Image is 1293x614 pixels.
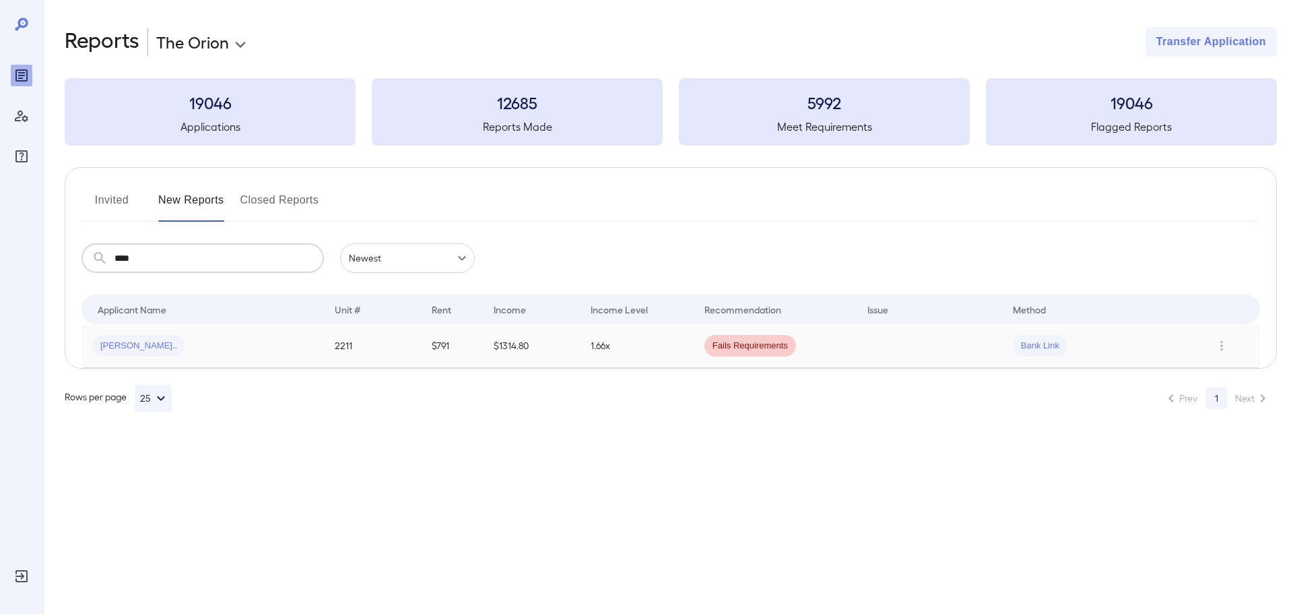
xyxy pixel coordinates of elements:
[156,31,229,53] p: The Orion
[11,65,32,86] div: Reports
[1205,388,1227,409] button: page 1
[1211,335,1232,357] button: Row Actions
[1013,340,1067,352] span: Bank Link
[372,119,663,135] h5: Reports Made
[421,324,483,368] td: $791
[65,27,139,57] h2: Reports
[98,301,166,317] div: Applicant Name
[65,119,356,135] h5: Applications
[1013,301,1046,317] div: Method
[81,189,142,222] button: Invited
[704,340,796,352] span: Fails Requirements
[158,189,224,222] button: New Reports
[986,119,1277,135] h5: Flagged Reports
[432,301,453,317] div: Rent
[494,301,526,317] div: Income
[65,385,172,412] div: Rows per page
[135,385,172,412] button: 25
[679,92,970,113] h3: 5992
[1146,27,1277,57] button: Transfer Application
[1157,388,1277,409] nav: pagination navigation
[580,324,694,368] td: 1.66x
[92,340,185,352] span: [PERSON_NAME]..
[65,78,1277,146] summary: 19046Applications12685Reports Made5992Meet Requirements19046Flagged Reports
[11,105,32,127] div: Manage Users
[65,92,356,113] h3: 19046
[704,301,781,317] div: Recommendation
[11,565,32,587] div: Log Out
[335,301,360,317] div: Unit #
[679,119,970,135] h5: Meet Requirements
[324,324,421,368] td: 2211
[986,92,1277,113] h3: 19046
[483,324,580,368] td: $1314.80
[11,146,32,167] div: FAQ
[867,301,889,317] div: Issue
[591,301,648,317] div: Income Level
[340,243,475,273] div: Newest
[372,92,663,113] h3: 12685
[240,189,319,222] button: Closed Reports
